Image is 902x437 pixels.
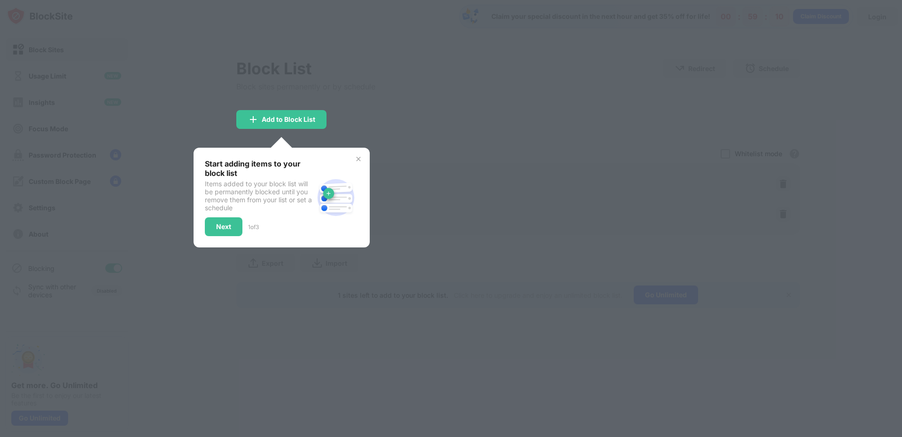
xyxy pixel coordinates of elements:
img: block-site.svg [313,175,358,220]
div: 1 of 3 [248,223,259,230]
div: Items added to your block list will be permanently blocked until you remove them from your list o... [205,180,313,212]
div: Start adding items to your block list [205,159,313,178]
div: Next [216,223,231,230]
div: Add to Block List [262,116,315,123]
img: x-button.svg [355,155,362,163]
